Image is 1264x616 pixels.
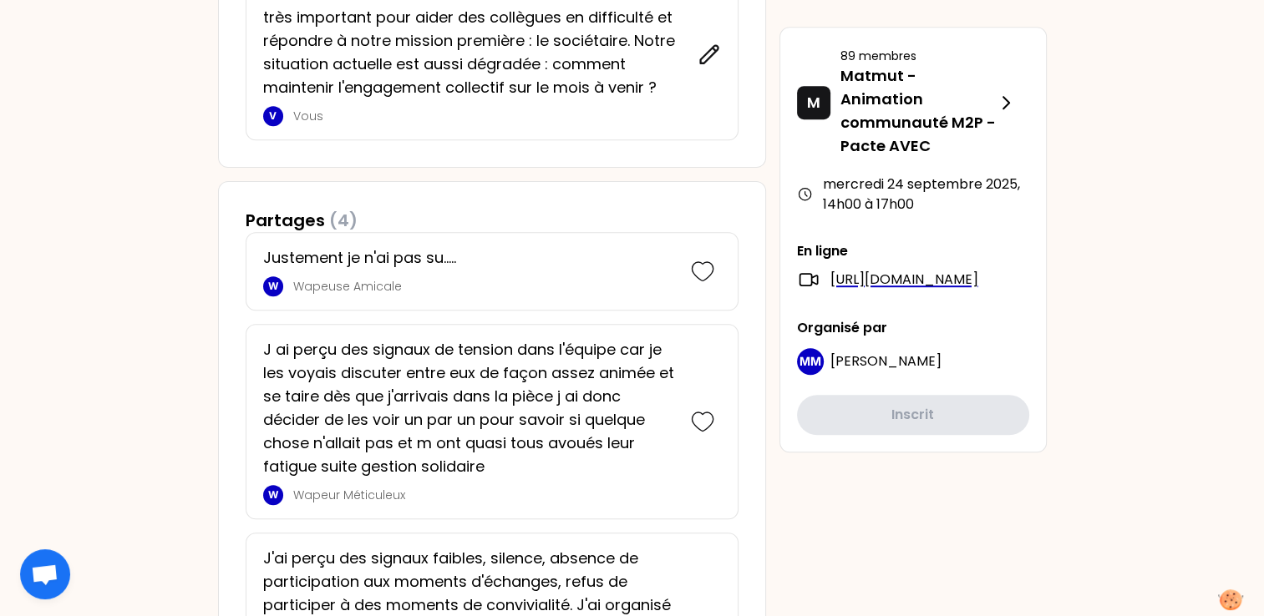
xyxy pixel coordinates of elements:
p: En ligne [797,241,1029,261]
p: W [268,280,278,293]
div: Ouvrir le chat [20,549,70,599]
span: [PERSON_NAME] [830,351,942,371]
p: W [268,488,278,502]
span: (4) [329,209,358,232]
p: V [269,109,277,123]
p: Organisé par [797,318,1029,338]
p: Matmut - Animation communauté M2P - Pacte AVEC [840,64,996,158]
p: Wapeur Méticuleux [293,487,674,503]
p: Wapeuse Amicale [293,278,674,295]
p: Justement je n'ai pas su..... [263,246,674,270]
p: MM [800,353,821,370]
p: Vous [293,108,688,124]
p: M [807,91,820,114]
button: Inscrit [797,395,1029,435]
a: [URL][DOMAIN_NAME] [830,270,978,290]
p: 89 membres [840,48,996,64]
div: mercredi 24 septembre 2025 , 14h00 à 17h00 [797,174,1029,215]
h3: Partages [246,209,358,232]
p: J ai perçu des signaux de tension dans l'équipe car je les voyais discuter entre eux de façon ass... [263,338,674,478]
